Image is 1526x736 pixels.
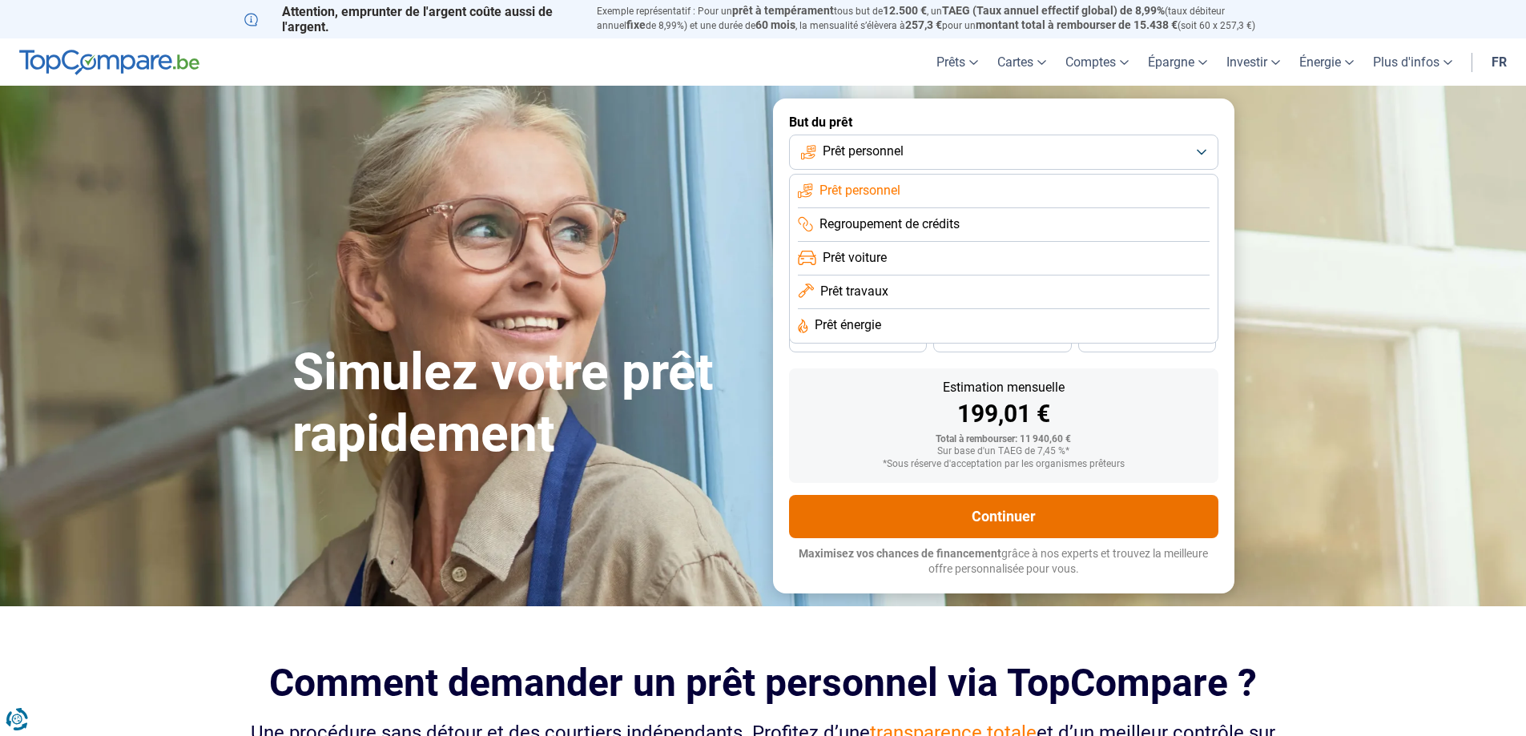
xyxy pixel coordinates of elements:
a: Plus d'infos [1363,38,1462,86]
p: Attention, emprunter de l'argent coûte aussi de l'argent. [244,4,578,34]
a: Prêts [927,38,988,86]
div: 199,01 € [802,402,1206,426]
img: TopCompare [19,50,199,75]
h1: Simulez votre prêt rapidement [292,342,754,465]
h2: Comment demander un prêt personnel via TopCompare ? [244,661,1282,705]
span: 12.500 € [883,4,927,17]
div: *Sous réserve d'acceptation par les organismes prêteurs [802,459,1206,470]
span: fixe [626,18,646,31]
span: Prêt voiture [823,249,887,267]
span: Regroupement de crédits [819,215,960,233]
a: Investir [1217,38,1290,86]
label: But du prêt [789,115,1218,130]
span: 257,3 € [905,18,942,31]
span: 24 mois [1129,336,1165,345]
span: Prêt énergie [815,316,881,334]
span: Prêt personnel [823,143,904,160]
div: Total à rembourser: 11 940,60 € [802,434,1206,445]
span: Prêt personnel [819,182,900,199]
span: Prêt travaux [820,283,888,300]
a: Cartes [988,38,1056,86]
button: Continuer [789,495,1218,538]
a: Épargne [1138,38,1217,86]
p: grâce à nos experts et trouvez la meilleure offre personnalisée pour vous. [789,546,1218,577]
span: Maximisez vos chances de financement [799,547,1001,560]
span: 30 mois [984,336,1020,345]
button: Prêt personnel [789,135,1218,170]
div: Sur base d'un TAEG de 7,45 %* [802,446,1206,457]
span: prêt à tempérament [732,4,834,17]
a: Énergie [1290,38,1363,86]
span: 36 mois [840,336,876,345]
span: TAEG (Taux annuel effectif global) de 8,99% [942,4,1165,17]
p: Exemple représentatif : Pour un tous but de , un (taux débiteur annuel de 8,99%) et une durée de ... [597,4,1282,33]
span: 60 mois [755,18,795,31]
span: montant total à rembourser de 15.438 € [976,18,1178,31]
a: Comptes [1056,38,1138,86]
a: fr [1482,38,1516,86]
div: Estimation mensuelle [802,381,1206,394]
